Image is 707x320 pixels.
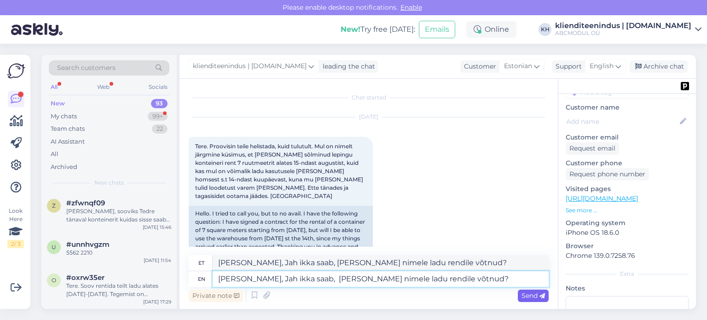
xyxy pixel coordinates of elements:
[143,298,171,305] div: [DATE] 17:29
[341,24,415,35] div: Try free [DATE]:
[341,25,360,34] b: New!
[52,202,56,209] span: z
[66,273,104,282] span: #oxrw35er
[566,116,678,127] input: Add name
[189,206,373,263] div: Hello. I tried to call you, but to no avail. I have the following question: I have signed a contr...
[504,61,532,71] span: Estonian
[144,257,171,264] div: [DATE] 11:54
[213,255,549,271] textarea: [PERSON_NAME], Jah ikka saab, [PERSON_NAME] nimele ladu rendile võtnud?
[681,82,689,90] img: pd
[566,251,689,261] p: Chrome 139.0.7258.76
[555,29,691,37] div: ABCMODUL OÜ
[555,22,691,29] div: klienditeenindus | [DOMAIN_NAME]
[566,270,689,278] div: Extra
[51,112,77,121] div: My chats
[398,3,425,12] span: Enable
[95,81,111,93] div: Web
[7,240,24,248] div: 2 / 3
[7,62,25,80] img: Askly Logo
[566,184,689,194] p: Visited pages
[566,218,689,228] p: Operating system
[189,290,243,302] div: Private note
[213,271,549,287] textarea: [PERSON_NAME], Jah ikka saab, [PERSON_NAME] nimele ladu rendile võtnud?
[49,81,59,93] div: All
[319,62,375,71] div: leading the chat
[51,124,85,134] div: Team chats
[460,62,496,71] div: Customer
[566,194,638,203] a: [URL][DOMAIN_NAME]
[566,241,689,251] p: Browser
[539,23,551,36] div: KH
[152,124,168,134] div: 22
[52,277,56,284] span: o
[193,61,307,71] span: klienditeenindus | [DOMAIN_NAME]
[94,179,124,187] span: New chats
[566,142,619,155] div: Request email
[151,99,168,108] div: 93
[566,158,689,168] p: Customer phone
[189,93,549,102] div: Chat started
[51,163,77,172] div: Archived
[7,207,24,248] div: Look Here
[51,99,65,108] div: New
[522,291,545,300] span: Send
[52,244,56,250] span: u
[566,206,689,215] p: See more ...
[566,228,689,238] p: iPhone OS 18.6.0
[189,113,549,121] div: [DATE]
[555,22,701,37] a: klienditeenindus | [DOMAIN_NAME]ABCMODUL OÜ
[552,62,582,71] div: Support
[57,63,116,73] span: Search customers
[630,60,688,73] div: Archive chat
[198,255,204,271] div: et
[566,133,689,142] p: Customer email
[590,61,614,71] span: English
[66,199,105,207] span: #zfwnqf09
[66,207,171,224] div: [PERSON_NAME], sooviks Tedre tänaval konteinerit kuidas sisse saab? [PERSON_NAME] 56323222
[566,103,689,112] p: Customer name
[66,249,171,257] div: 5562 2210
[148,112,168,121] div: 99+
[51,150,58,159] div: All
[419,21,455,38] button: Emails
[195,143,365,199] span: Tere. Proovisin teile helistada, kuid tulutult. Mul on nimelt järgmine küsimus, et [PERSON_NAME] ...
[466,21,516,38] div: Online
[66,282,171,298] div: Tere. Soov rentida teilt ladu alates [DATE]-[DATE]. Tegemist on kolimiskastidega ca 23 tk mõõdud ...
[566,168,649,180] div: Request phone number
[143,224,171,231] div: [DATE] 15:46
[566,284,689,293] p: Notes
[147,81,169,93] div: Socials
[198,271,205,287] div: en
[66,240,110,249] span: #unnhvgzm
[51,137,85,146] div: AI Assistant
